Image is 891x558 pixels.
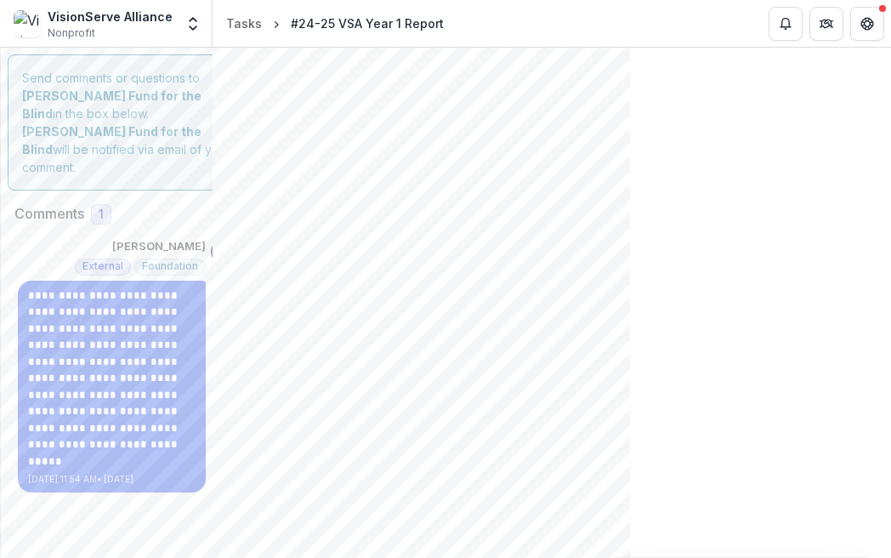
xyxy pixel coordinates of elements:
span: Nonprofit [48,26,95,41]
p: [PERSON_NAME] [112,238,206,255]
div: Tasks [226,14,262,32]
p: [DATE] 11:54 AM • [DATE] [28,473,196,486]
button: Partners [809,7,843,41]
nav: breadcrumb [219,11,451,36]
button: Notifications [769,7,803,41]
button: Open entity switcher [181,7,205,41]
span: Foundation [142,260,198,272]
h2: Comments [14,206,84,222]
div: #24-25 VSA Year 1 Report [291,14,444,32]
span: External [82,260,123,272]
button: Get Help [850,7,884,41]
strong: [PERSON_NAME] Fund for the Blind [22,88,201,121]
div: Send comments or questions to in the box below. will be notified via email of your comment. [8,54,248,191]
a: Tasks [219,11,269,36]
img: VisionServe Alliance [14,10,41,37]
strong: [PERSON_NAME] Fund for the Blind [22,124,201,157]
div: VisionServe Alliance [48,8,173,26]
span: 1 [99,208,104,222]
